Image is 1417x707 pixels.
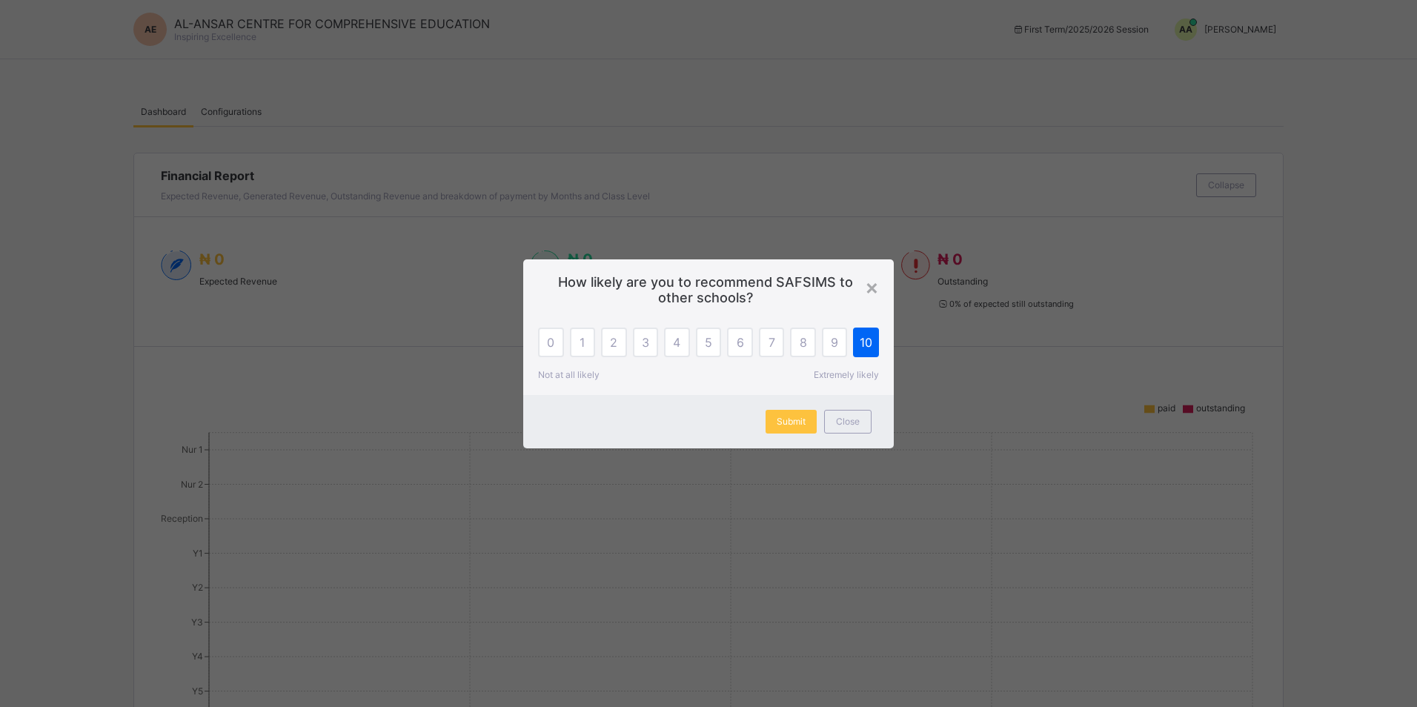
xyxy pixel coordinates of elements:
span: 7 [769,335,775,350]
span: Extremely likely [814,369,879,380]
span: 2 [610,335,617,350]
span: 9 [831,335,838,350]
span: Submit [777,416,806,427]
span: 5 [705,335,712,350]
span: 10 [860,335,872,350]
span: How likely are you to recommend SAFSIMS to other schools? [545,274,872,305]
span: 1 [580,335,585,350]
span: 8 [800,335,807,350]
div: × [865,274,879,299]
span: 3 [642,335,649,350]
span: Close [836,416,860,427]
div: 0 [538,328,564,357]
span: 4 [673,335,680,350]
span: 6 [737,335,744,350]
span: Not at all likely [538,369,600,380]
